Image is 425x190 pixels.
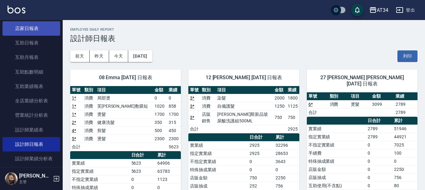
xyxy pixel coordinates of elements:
[307,133,366,141] td: 指定實業績
[130,159,156,167] td: 5623
[274,149,299,157] td: 28653
[96,86,153,94] th: 項目
[366,173,392,182] td: 0
[3,94,60,108] a: 全店業績分析表
[70,50,90,62] button: 前天
[3,123,60,137] a: 設計師業績表
[367,4,391,17] button: AT34
[394,108,417,116] td: 2789
[3,50,60,64] a: 互助月報表
[286,110,299,125] td: 750
[366,157,392,165] td: 0
[248,182,274,190] td: 252
[109,50,129,62] button: 今天
[392,149,417,157] td: 100
[394,92,417,100] th: 業績
[188,166,248,174] td: 特殊抽成業績
[70,28,417,32] h2: Employee Daily Report
[8,6,25,13] img: Logo
[70,34,417,43] h3: 設計師日報表
[392,157,417,165] td: 0
[153,86,167,94] th: 金額
[366,125,392,133] td: 2789
[392,117,417,125] th: 累計
[196,74,291,81] span: 12 [PERSON_NAME] [DATE] 日報表
[286,94,299,102] td: 1800
[366,149,392,157] td: 0
[273,102,286,110] td: 1250
[167,86,181,94] th: 業績
[188,125,200,133] td: 合計
[3,36,60,50] a: 互助日報表
[96,94,153,102] td: 局部燙
[188,174,248,182] td: 店販金額
[248,141,274,149] td: 2925
[377,6,388,14] div: AT34
[70,167,130,175] td: 指定實業績
[96,102,153,110] td: 芙[PERSON_NAME]敷膜短
[274,157,299,166] td: 3643
[83,110,95,118] td: 消費
[273,94,286,102] td: 2000
[394,100,417,108] td: 2789
[307,92,328,100] th: 單號
[70,86,181,151] table: a dense table
[167,143,181,151] td: 5623
[70,175,130,183] td: 不指定實業績
[392,133,417,141] td: 44921
[19,179,51,185] p: 主管
[392,173,417,182] td: 756
[156,159,181,167] td: 64906
[153,135,167,143] td: 2300
[167,110,181,118] td: 1700
[156,167,181,175] td: 63783
[153,118,167,126] td: 350
[188,149,248,157] td: 指定實業績
[314,74,410,87] span: 27 [PERSON_NAME] [PERSON_NAME][DATE] 日報表
[167,94,181,102] td: 0
[397,50,417,62] button: 列印
[307,92,417,117] table: a dense table
[393,4,417,16] button: 登出
[200,102,216,110] td: 消費
[96,110,153,118] td: 燙髮
[307,182,366,190] td: 互助使用(不含點)
[130,175,156,183] td: 0
[273,86,286,94] th: 金額
[248,166,274,174] td: 0
[96,135,153,143] td: 燙髮
[307,173,366,182] td: 店販抽成
[70,143,83,151] td: 合計
[307,125,366,133] td: 實業績
[83,135,95,143] td: 消費
[307,108,328,116] td: 合計
[216,94,273,102] td: 染髮
[248,157,274,166] td: 0
[366,165,392,173] td: 0
[392,182,417,190] td: 80
[70,86,83,94] th: 單號
[5,172,18,185] img: Person
[274,141,299,149] td: 32296
[128,50,152,62] button: [DATE]
[167,135,181,143] td: 2300
[248,149,274,157] td: 2925
[3,108,60,122] a: 營業統計分析表
[370,100,394,108] td: 3099
[96,118,153,126] td: 健康洗髮
[83,94,95,102] td: 消費
[70,159,130,167] td: 實業績
[83,86,95,94] th: 類別
[19,173,51,179] h5: [PERSON_NAME]
[274,174,299,182] td: 2250
[200,110,216,125] td: 店販銷售
[366,182,392,190] td: 0
[156,175,181,183] td: 1123
[130,167,156,175] td: 5623
[392,165,417,173] td: 2250
[188,157,248,166] td: 不指定實業績
[307,165,366,173] td: 店販金額
[3,166,60,180] a: 設計師業績月報表
[307,157,366,165] td: 特殊抽成業績
[200,94,216,102] td: 消費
